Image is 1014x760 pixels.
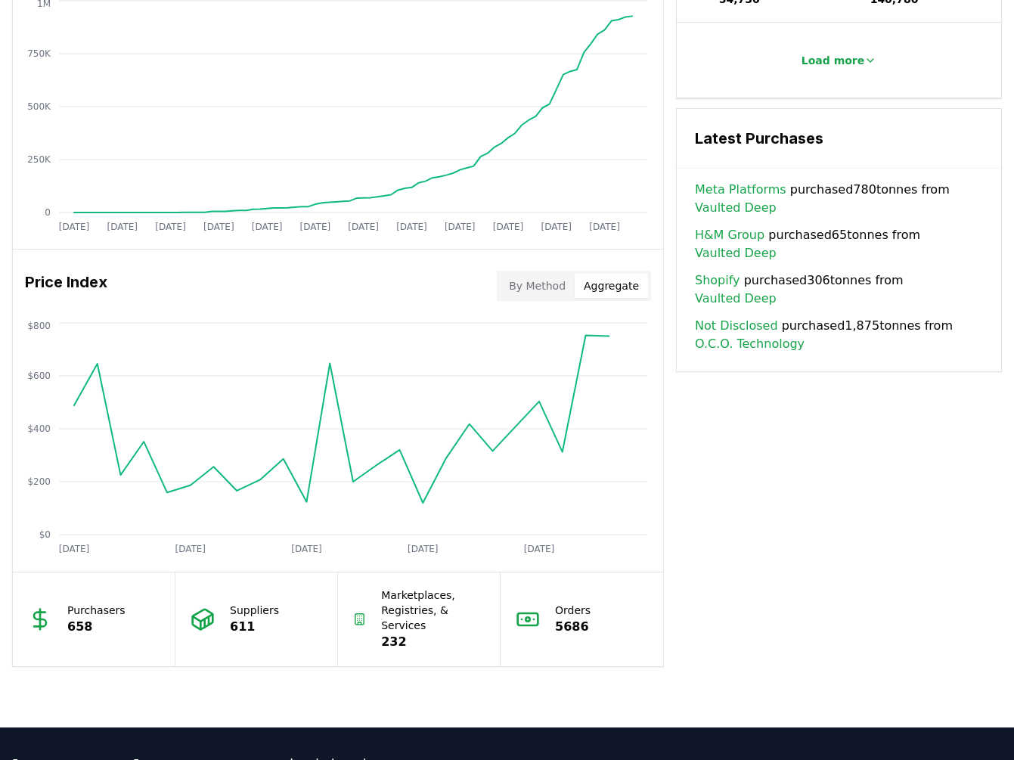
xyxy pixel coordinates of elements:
[348,222,379,232] tspan: [DATE]
[59,544,90,554] tspan: [DATE]
[291,544,322,554] tspan: [DATE]
[381,588,485,633] p: Marketplaces, Registries, & Services
[300,222,331,232] tspan: [DATE]
[27,101,51,112] tspan: 500K
[695,226,983,262] span: purchased 65 tonnes from
[524,544,555,554] tspan: [DATE]
[408,544,439,554] tspan: [DATE]
[695,335,805,353] a: O.C.O. Technology
[695,271,740,290] a: Shopify
[695,317,983,353] span: purchased 1,875 tonnes from
[396,222,427,232] tspan: [DATE]
[695,317,778,335] a: Not Disclosed
[67,603,126,618] p: Purchasers
[802,53,865,68] p: Load more
[500,274,575,298] button: By Method
[789,45,889,76] button: Load more
[252,222,283,232] tspan: [DATE]
[175,544,206,554] tspan: [DATE]
[27,154,51,165] tspan: 250K
[203,222,234,232] tspan: [DATE]
[695,226,764,244] a: H&M Group
[695,290,777,308] a: Vaulted Deep
[695,127,983,150] h3: Latest Purchases
[25,271,107,301] h3: Price Index
[27,321,51,331] tspan: $800
[555,618,591,636] p: 5686
[59,222,90,232] tspan: [DATE]
[27,423,51,434] tspan: $400
[107,222,138,232] tspan: [DATE]
[695,271,983,308] span: purchased 306 tonnes from
[27,48,51,59] tspan: 750K
[67,618,126,636] p: 658
[39,529,51,540] tspan: $0
[541,222,572,232] tspan: [DATE]
[493,222,524,232] tspan: [DATE]
[695,181,983,217] span: purchased 780 tonnes from
[45,207,51,218] tspan: 0
[155,222,186,232] tspan: [DATE]
[695,181,786,199] a: Meta Platforms
[230,618,279,636] p: 611
[381,633,485,651] p: 232
[27,371,51,381] tspan: $600
[555,603,591,618] p: Orders
[695,244,777,262] a: Vaulted Deep
[575,274,648,298] button: Aggregate
[230,603,279,618] p: Suppliers
[695,199,777,217] a: Vaulted Deep
[27,476,51,487] tspan: $200
[445,222,476,232] tspan: [DATE]
[589,222,620,232] tspan: [DATE]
